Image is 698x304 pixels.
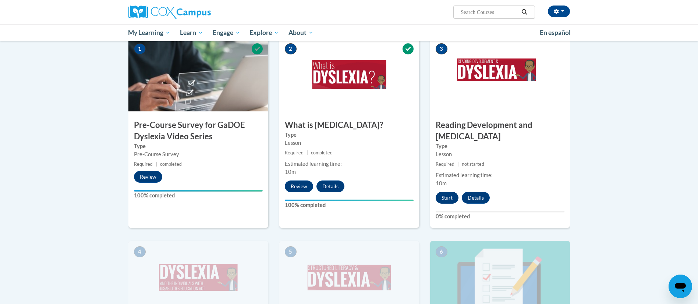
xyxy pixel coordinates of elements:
span: 5 [285,246,297,257]
span: En español [540,29,571,36]
button: Search [519,8,530,17]
span: Required [436,161,454,167]
input: Search Courses [460,8,519,17]
span: | [457,161,459,167]
span: 3 [436,43,447,54]
a: Explore [245,24,284,41]
button: Start [436,192,458,204]
button: Review [285,180,313,192]
span: My Learning [128,28,170,37]
span: 10m [436,180,447,186]
a: Cox Campus [128,6,268,19]
span: completed [160,161,182,167]
a: My Learning [124,24,176,41]
div: Pre-Course Survey [134,150,263,158]
div: Lesson [285,139,414,147]
span: 6 [436,246,447,257]
div: Your progress [134,190,263,192]
span: Required [285,150,304,155]
span: 1 [134,43,146,54]
img: Course Image [430,38,570,111]
img: Course Image [279,38,419,111]
label: Type [134,142,263,150]
div: Estimated learning time: [285,160,414,168]
label: 100% completed [285,201,414,209]
span: Learn [180,28,203,37]
span: 2 [285,43,297,54]
button: Review [134,171,162,183]
span: | [156,161,157,167]
div: Estimated learning time: [436,171,564,179]
a: Engage [208,24,245,41]
a: About [284,24,318,41]
h3: What is [MEDICAL_DATA]? [279,119,419,131]
a: En español [535,25,575,40]
label: Type [285,131,414,139]
div: Main menu [117,24,581,41]
label: 100% completed [134,192,263,200]
label: Type [436,142,564,150]
label: 0% completed [436,212,564,221]
img: Cox Campus [128,6,211,19]
button: Details [316,180,344,192]
span: 10m [285,169,296,175]
span: not started [462,161,484,167]
span: About [288,28,313,37]
span: | [307,150,308,155]
h3: Reading Development and [MEDICAL_DATA] [430,119,570,142]
div: Lesson [436,150,564,158]
div: Your progress [285,200,414,201]
span: Required [134,161,153,167]
a: Learn [175,24,208,41]
iframe: Button to launch messaging window [669,275,692,298]
button: Account Settings [548,6,570,17]
img: Course Image [128,38,268,111]
span: 4 [134,246,146,257]
button: Details [462,192,490,204]
span: completed [311,150,333,155]
h3: Pre-Course Survey for GaDOE Dyslexia Video Series [128,119,268,142]
span: Explore [249,28,279,37]
span: Engage [213,28,240,37]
